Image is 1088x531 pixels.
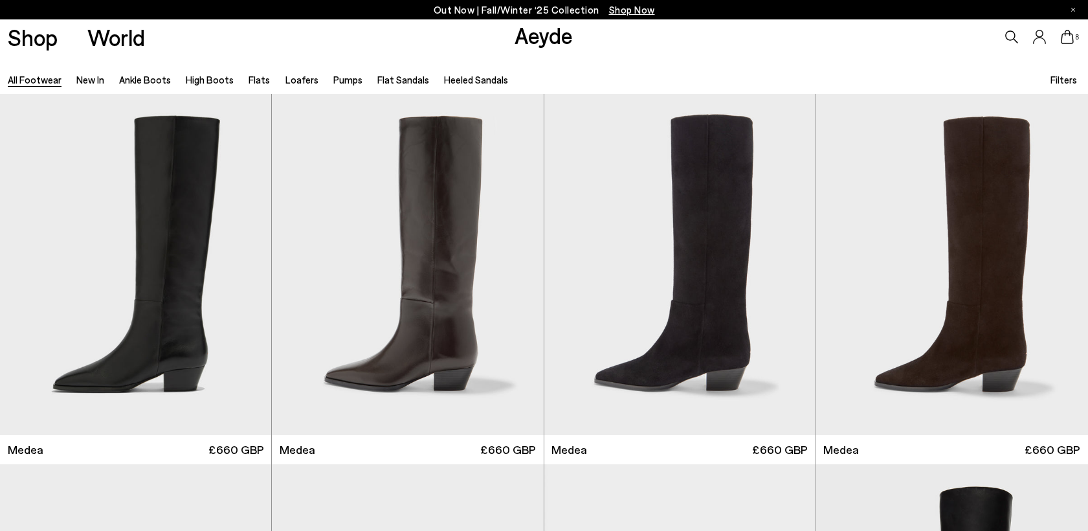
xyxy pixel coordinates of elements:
[544,435,816,464] a: Medea £660 GBP
[208,442,264,458] span: £660 GBP
[1025,442,1080,458] span: £660 GBP
[544,94,816,435] img: Medea Suede Knee-High Boots
[816,94,1088,435] img: Medea Suede Knee-High Boots
[434,2,655,18] p: Out Now | Fall/Winter ‘25 Collection
[249,74,270,85] a: Flats
[333,74,362,85] a: Pumps
[8,26,58,49] a: Shop
[272,94,543,435] img: Medea Knee-High Boots
[377,74,429,85] a: Flat Sandals
[87,26,145,49] a: World
[609,4,655,16] span: Navigate to /collections/new-in
[8,442,43,458] span: Medea
[480,442,536,458] span: £660 GBP
[76,74,104,85] a: New In
[823,442,859,458] span: Medea
[444,74,508,85] a: Heeled Sandals
[8,74,61,85] a: All Footwear
[515,21,573,49] a: Aeyde
[816,435,1088,464] a: Medea £660 GBP
[285,74,318,85] a: Loafers
[1074,34,1080,41] span: 8
[280,442,315,458] span: Medea
[551,442,587,458] span: Medea
[752,442,808,458] span: £660 GBP
[272,435,543,464] a: Medea £660 GBP
[119,74,171,85] a: Ankle Boots
[186,74,234,85] a: High Boots
[1050,74,1077,85] span: Filters
[1061,30,1074,44] a: 8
